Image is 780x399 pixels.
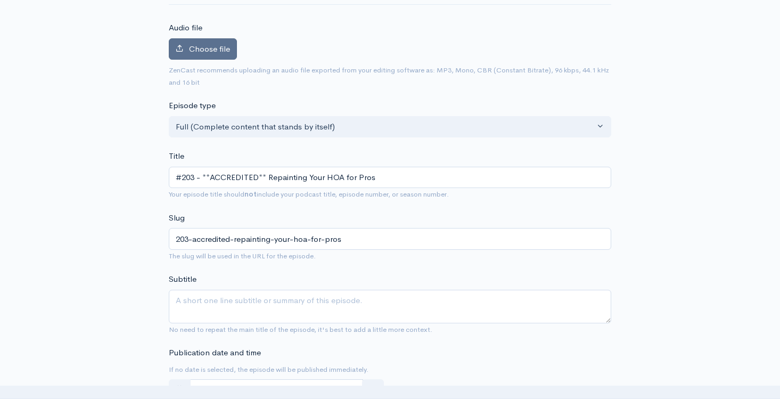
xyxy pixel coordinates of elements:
[169,167,611,189] input: What is the episode's title?
[169,251,316,260] small: The slug will be used in the URL for the episode.
[189,44,230,54] span: Choose file
[169,347,261,359] label: Publication date and time
[169,228,611,250] input: title-of-episode
[169,273,196,286] label: Subtitle
[169,22,202,34] label: Audio file
[169,66,609,87] small: ZenCast recommends uploading an audio file exported from your editing software as: MP3, Mono, CBR...
[169,365,368,374] small: If no date is selected, the episode will be published immediately.
[169,325,432,334] small: No need to repeat the main title of the episode, it's best to add a little more context.
[169,190,449,199] small: Your episode title should include your podcast title, episode number, or season number.
[169,116,611,138] button: Full (Complete content that stands by itself)
[169,100,216,112] label: Episode type
[169,150,184,162] label: Title
[169,212,185,224] label: Slug
[176,121,595,133] div: Full (Complete content that stands by itself)
[244,190,257,199] strong: not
